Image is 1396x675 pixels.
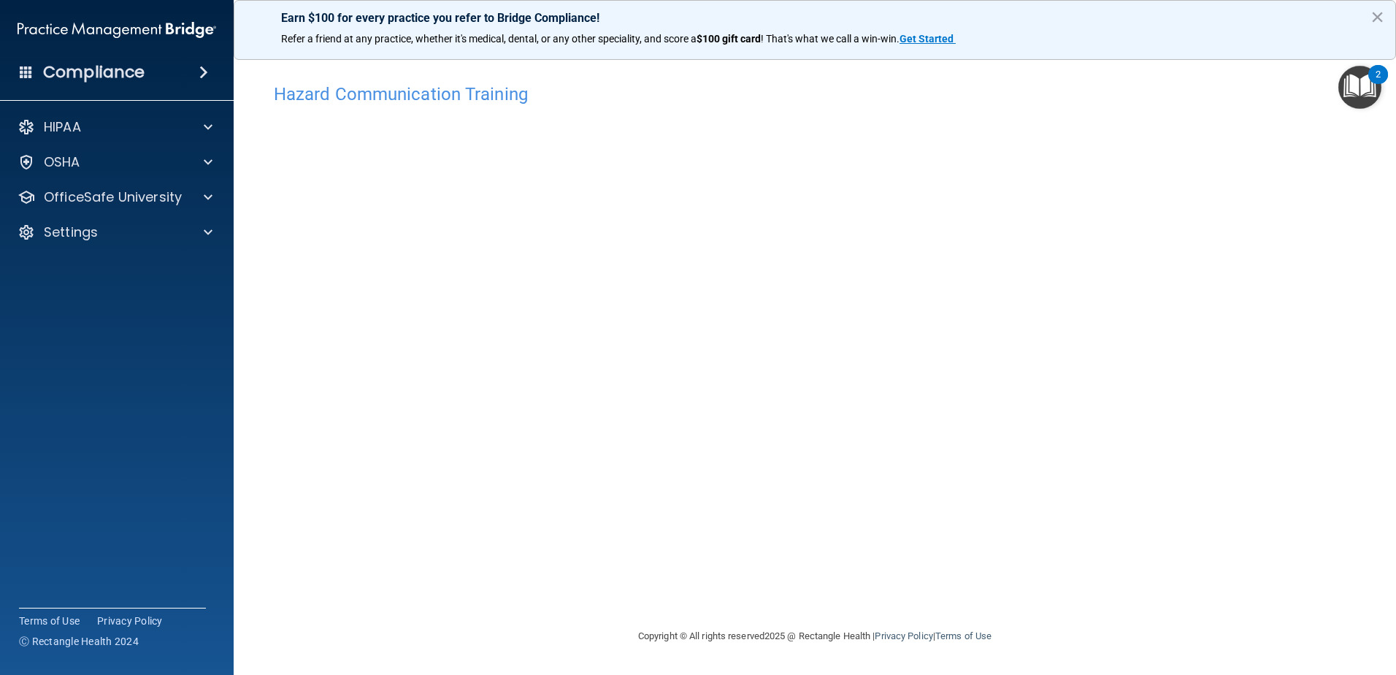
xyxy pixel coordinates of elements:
p: OSHA [44,153,80,171]
a: Get Started [900,33,956,45]
span: Refer a friend at any practice, whether it's medical, dental, or any other speciality, and score a [281,33,697,45]
a: Terms of Use [935,630,992,641]
a: OSHA [18,153,212,171]
p: Earn $100 for every practice you refer to Bridge Compliance! [281,11,1349,25]
strong: Get Started [900,33,954,45]
a: OfficeSafe University [18,188,212,206]
button: Close [1370,5,1384,28]
h4: Hazard Communication Training [274,85,1356,104]
span: Ⓒ Rectangle Health 2024 [19,634,139,649]
p: HIPAA [44,118,81,136]
a: Privacy Policy [97,614,163,628]
span: ! That's what we call a win-win. [761,33,900,45]
a: HIPAA [18,118,212,136]
p: OfficeSafe University [44,188,182,206]
a: Privacy Policy [875,630,932,641]
a: Settings [18,224,212,241]
div: 2 [1376,75,1381,94]
h4: Compliance [43,62,145,83]
div: Copyright © All rights reserved 2025 @ Rectangle Health | | [548,613,1081,660]
button: Open Resource Center, 2 new notifications [1338,66,1381,109]
strong: $100 gift card [697,33,761,45]
iframe: Drift Widget Chat Controller [1143,571,1378,630]
p: Settings [44,224,98,241]
a: Terms of Use [19,614,80,628]
iframe: HCT [274,112,1019,594]
img: PMB logo [18,15,216,45]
